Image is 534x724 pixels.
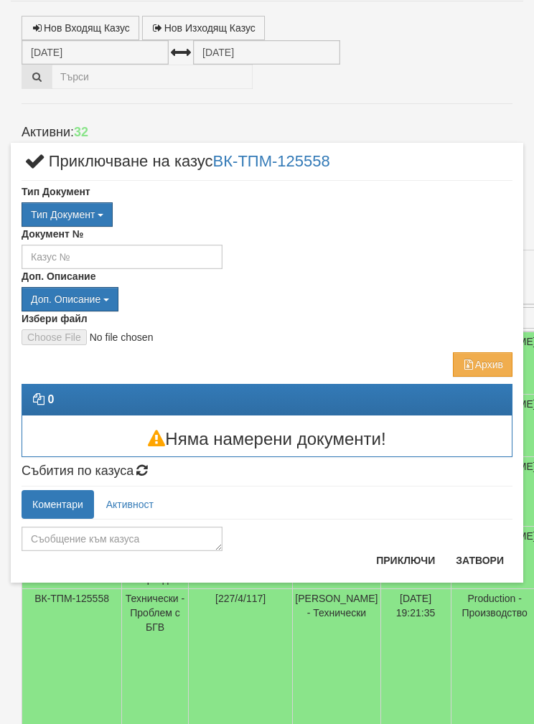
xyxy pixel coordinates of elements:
[22,184,90,199] label: Тип Документ
[22,227,83,241] label: Документ №
[22,464,512,479] h4: Събития по казуса
[22,269,95,283] label: Доп. Описание
[453,352,512,377] button: Архив
[447,549,512,572] button: Затвори
[31,209,95,220] span: Тип Документ
[367,549,444,572] button: Приключи
[47,393,54,405] strong: 0
[22,490,94,519] a: Коментари
[95,490,164,519] a: Активност
[22,287,118,311] button: Доп. Описание
[22,154,330,180] span: Приключване на казус
[22,430,512,448] h3: Няма намерени документи!
[22,245,222,269] input: Казус №
[22,202,512,227] div: Двоен клик, за изчистване на избраната стойност.
[22,202,113,227] button: Тип Документ
[213,151,330,169] a: ВК-ТПМ-125558
[22,311,88,326] label: Избери файл
[31,293,100,305] span: Доп. Описание
[22,287,512,311] div: Двоен клик, за изчистване на избраната стойност.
